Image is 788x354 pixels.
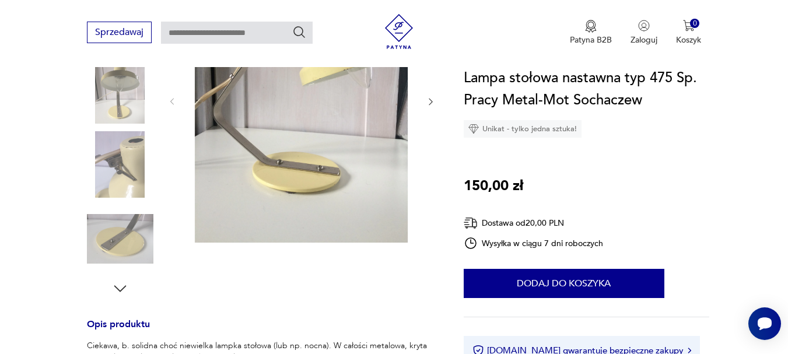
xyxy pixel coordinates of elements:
[464,236,604,250] div: Wysyłka w ciągu 7 dni roboczych
[638,20,650,31] img: Ikonka użytkownika
[87,131,153,198] img: Zdjęcie produktu Lampa stołowa nastawna typ 475 Sp. Pracy Metal-Mot Sochaczew
[570,20,612,45] button: Patyna B2B
[87,206,153,272] img: Zdjęcie produktu Lampa stołowa nastawna typ 475 Sp. Pracy Metal-Mot Sochaczew
[631,20,657,45] button: Zaloguj
[87,57,153,124] img: Zdjęcie produktu Lampa stołowa nastawna typ 475 Sp. Pracy Metal-Mot Sochaczew
[464,120,582,138] div: Unikat - tylko jedna sztuka!
[748,307,781,340] iframe: Smartsupp widget button
[464,216,604,230] div: Dostawa od 20,00 PLN
[381,14,416,49] img: Patyna - sklep z meblami i dekoracjami vintage
[690,19,700,29] div: 0
[464,269,664,298] button: Dodaj do koszyka
[87,321,436,340] h3: Opis produktu
[87,29,152,37] a: Sprzedawaj
[87,22,152,43] button: Sprzedawaj
[570,34,612,45] p: Patyna B2B
[468,124,479,134] img: Ikona diamentu
[585,20,597,33] img: Ikona medalu
[676,20,701,45] button: 0Koszyk
[292,25,306,39] button: Szukaj
[464,216,478,230] img: Ikona dostawy
[464,175,523,197] p: 150,00 zł
[464,67,710,111] h1: Lampa stołowa nastawna typ 475 Sp. Pracy Metal-Mot Sochaczew
[570,20,612,45] a: Ikona medaluPatyna B2B
[631,34,657,45] p: Zaloguj
[688,348,691,353] img: Ikona strzałki w prawo
[676,34,701,45] p: Koszyk
[683,20,695,31] img: Ikona koszyka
